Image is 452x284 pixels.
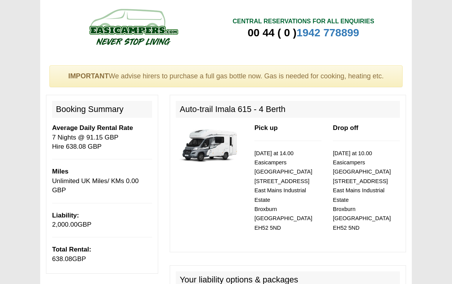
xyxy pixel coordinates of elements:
[52,212,79,219] b: Liability:
[61,6,206,48] img: campers-checkout-logo.png
[254,124,278,131] b: Pick up
[333,124,358,131] b: Drop off
[52,167,152,195] p: Unlimited UK Miles/ KMs 0.00 GBP
[333,150,391,231] small: [DATE] at 10.00 Easicampers [GEOGRAPHIC_DATA] [STREET_ADDRESS] East Mains Industrial Estate Broxb...
[296,27,359,39] a: 1942 778899
[52,123,152,151] p: 7 Nights @ 91.15 GBP Hire 638.08 GBP
[52,168,69,175] b: Miles
[52,246,91,253] b: Total Rental:
[49,65,403,88] div: We advise hirers to purchase a full gas bottle now. Gas is needed for cooking, heating etc.
[176,123,243,166] img: 344.jpg
[52,211,152,230] p: GBP
[233,26,374,40] div: 00 44 ( 0 )
[52,255,72,263] span: 638.08
[52,101,152,118] h2: Booking Summary
[254,150,312,231] small: [DATE] at 14.00 Easicampers [GEOGRAPHIC_DATA] [STREET_ADDRESS] East Mains Industrial Estate Broxb...
[52,245,152,264] p: GBP
[68,72,109,80] strong: IMPORTANT
[233,17,374,26] div: CENTRAL RESERVATIONS FOR ALL ENQUIRIES
[52,221,78,228] span: 2,000.00
[52,124,133,131] b: Average Daily Rental Rate
[176,101,400,118] h2: Auto-trail Imala 615 - 4 Berth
